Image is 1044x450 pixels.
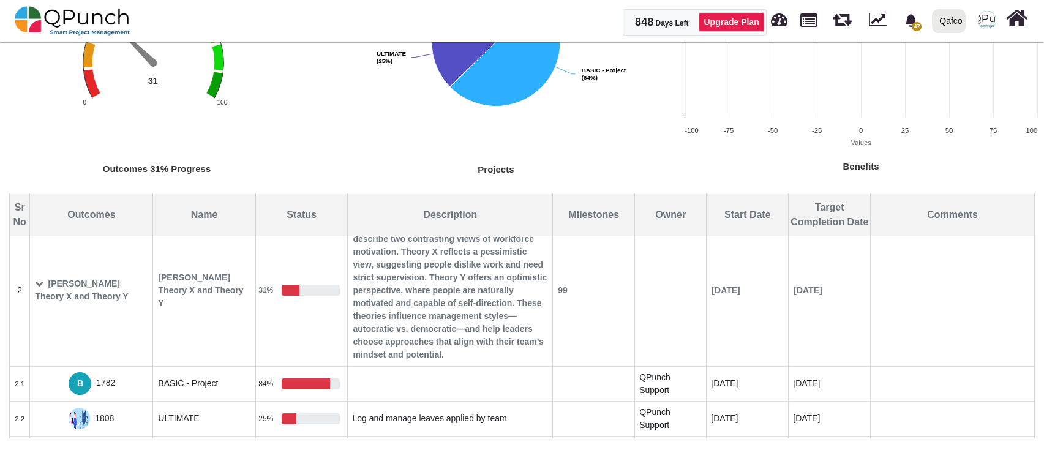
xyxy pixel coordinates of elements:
strong: B [77,377,83,390]
span: 47 [912,22,922,31]
th: Description [348,193,553,236]
tspan: ULTIMATE [377,50,406,56]
span: [PERSON_NAME] Theory X and Theory Y [154,267,254,314]
td: [DATE] [707,366,789,401]
th: Status [255,193,348,236]
svg: bell fill [904,14,917,27]
th: Outcomes [30,193,153,236]
td: [DATE] [789,401,871,436]
tspan: BASIC - Project [581,66,626,73]
div: 31% [257,280,275,300]
span: 848 [635,16,653,28]
div: Qafco [939,10,962,32]
th: Start Date [707,193,789,236]
td: 20-05-2013 [789,215,871,367]
span: 99 [554,280,634,301]
path: 31. Progress. [111,21,156,66]
th: Comments [871,193,1035,236]
td: 20-05-2012 [707,215,789,367]
td: McGregor’s Theory X and Theory Y describe two contrasting views of workforce motivation. Theory X... [348,215,553,367]
td: QPunch Support [635,366,707,401]
th: Name [153,193,255,236]
td: 25 [255,401,348,436]
img: qpunch-sp.fa6292f.png [15,2,130,39]
td: BASIC - Project [153,366,255,401]
text: Projects [478,163,514,174]
span: [DATE] [707,280,787,301]
td: 84 [255,366,348,401]
img: avatar [978,11,996,29]
span: Days Left [655,19,688,28]
text: -100 [685,127,698,134]
td: [DATE] [707,401,789,436]
span: 1782 [96,372,115,395]
a: bell fill47 [897,1,927,39]
td: McGregor’s Theory X and Theory Y [30,215,153,367]
div: Notification [900,9,922,31]
div: Dynamic Report [862,1,897,41]
td: 99 [553,215,635,367]
text: 0 [83,99,86,106]
text: 31 [148,76,158,86]
span: 1808 [95,408,114,429]
td: QPunch Support [635,401,707,436]
span: Dashboard [771,7,787,26]
text: 100 [1026,127,1038,134]
text: 50 [945,127,953,134]
div: 25% [257,409,275,429]
a: avatar [971,1,1004,40]
span: [PERSON_NAME] Theory X and Theory Y [31,273,152,307]
td: McGregor’s Theory X and Theory Y [153,215,255,367]
text: 0 [859,127,863,134]
td: [DATE] [789,366,871,401]
a: Qafco [927,1,971,41]
span: [PERSON_NAME] Theory X and Theory Y describe two contrasting views of workforce motivation. Theor... [348,216,552,366]
text: (25%) [377,50,406,64]
text: Values [851,139,872,146]
a: Upgrade Plan [699,12,764,32]
span: 2 [10,280,29,301]
span: [DATE] [789,280,869,301]
td: 2.1 [10,366,30,401]
text: 75 [990,127,997,134]
text: -25 [812,127,822,134]
i: Home [1006,7,1027,30]
th: Target Completion Date [789,193,871,236]
div: 84% [257,374,275,394]
text: 25 [901,127,909,134]
text: Benefits [843,161,879,171]
text: Outcomes 31% Progress [103,163,211,174]
th: Sr No [10,193,30,236]
text: 100 [217,99,228,106]
span: Projects [800,8,817,27]
span: QPunch Support [978,11,996,29]
td: ULTIMATE [153,401,255,436]
path: ULTIMATE, 25%. Outcomes. [431,17,495,86]
td: Log and manage leaves applied by team [348,401,553,436]
span: ULTIMATE [158,413,199,423]
img: 1d6f2ef2-0db4-4aa7-8c71-36a3105dc853.png [69,408,90,429]
th: Owner [635,193,707,236]
text: -50 [768,127,778,134]
td: 2.2 [10,401,30,436]
text: (84%) [581,66,626,80]
span: BASIC - Project [158,378,218,388]
span: Iteration [833,6,852,26]
text: -75 [724,127,734,134]
td: 31 [255,215,348,367]
th: Milestones [553,193,635,236]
